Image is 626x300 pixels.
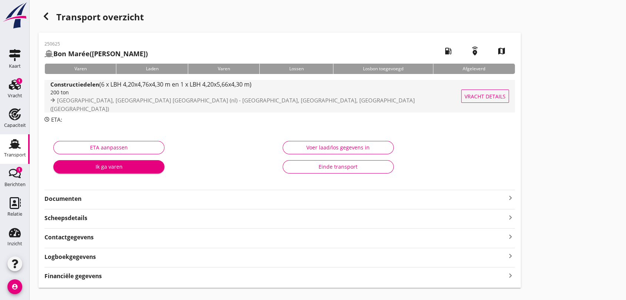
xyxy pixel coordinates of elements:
[44,49,148,59] h2: ([PERSON_NAME])
[44,195,506,203] strong: Documenten
[506,232,515,242] i: keyboard_arrow_right
[289,163,387,171] div: Einde transport
[333,64,433,74] div: Losbon toegevoegd
[188,64,259,74] div: Varen
[7,241,22,246] div: Inzicht
[60,144,158,151] div: ETA aanpassen
[506,212,515,222] i: keyboard_arrow_right
[7,279,22,294] i: account_circle
[1,2,28,29] img: logo-small.a267ee39.svg
[506,251,515,261] i: keyboard_arrow_right
[8,93,22,98] div: Vracht
[491,41,512,61] i: map
[283,141,394,154] button: Voer laad/los gegevens in
[461,90,509,103] button: Vracht details
[50,88,462,96] div: 200 ton
[259,64,333,74] div: Lossen
[44,41,148,47] p: 250625
[289,144,387,151] div: Voer laad/los gegevens in
[50,97,415,112] span: [GEOGRAPHIC_DATA], [GEOGRAPHIC_DATA] [GEOGRAPHIC_DATA] (nl) - [GEOGRAPHIC_DATA], [GEOGRAPHIC_DATA...
[44,233,94,242] strong: Contactgegevens
[44,272,102,280] strong: Financiële gegevens
[116,64,188,74] div: Laden
[464,92,506,100] span: Vracht details
[59,163,159,171] div: Ik ga varen
[7,212,22,216] div: Relatie
[44,80,515,112] a: Constructiedelen(6 x LBH 4,20x4,76x4,30 m en 1 x LBH 4,20x5,66x4,30 m)200 ton[GEOGRAPHIC_DATA], [...
[53,141,164,154] button: ETA aanpassen
[16,78,22,84] div: 1
[44,253,96,261] strong: Logboekgegevens
[438,41,459,61] i: local_gas_station
[53,160,164,173] button: Ik ga varen
[44,64,116,74] div: Varen
[53,49,90,58] strong: Bon Marée
[4,182,26,187] div: Berichten
[506,270,515,280] i: keyboard_arrow_right
[506,193,515,202] i: keyboard_arrow_right
[464,41,485,61] i: emergency_share
[51,116,62,123] span: ETA:
[9,64,21,68] div: Kaart
[433,64,515,74] div: Afgeleverd
[99,80,252,88] span: (6 x LBH 4,20x4,76x4,30 m en 1 x LBH 4,20x5,66x4,30 m)
[4,123,26,128] div: Capaciteit
[50,81,99,88] strong: Constructiedelen
[4,152,26,157] div: Transport
[44,214,87,222] strong: Scheepsdetails
[39,9,521,27] div: Transport overzicht
[16,167,22,173] div: 1
[283,160,394,173] button: Einde transport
